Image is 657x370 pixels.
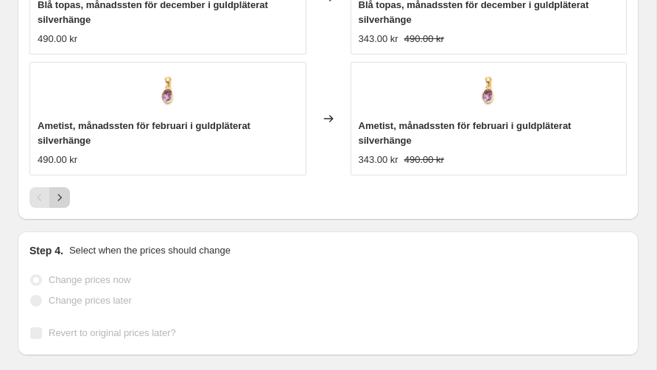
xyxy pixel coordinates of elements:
strike: 490.00 kr [404,153,444,167]
span: Ametist, månadssten för februari i guldpläterat silverhänge [359,120,572,146]
button: Next [49,187,70,208]
nav: Pagination [29,187,70,208]
div: 490.00 kr [38,32,77,46]
span: Revert to original prices later? [49,327,176,338]
p: Select when the prices should change [69,243,231,258]
h2: Step 4. [29,243,63,258]
span: Change prices now [49,274,130,285]
strike: 490.00 kr [404,32,444,46]
span: Change prices later [49,295,132,306]
span: Ametist, månadssten för februari i guldpläterat silverhänge [38,120,250,146]
div: 490.00 kr [38,153,77,167]
div: 343.00 kr [359,32,398,46]
img: HNMAAFEGP_AIHUkw_80x.jpg [466,70,510,114]
div: 343.00 kr [359,153,398,167]
img: HNMAAFEGP_AIHUkw_80x.jpg [146,70,190,114]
